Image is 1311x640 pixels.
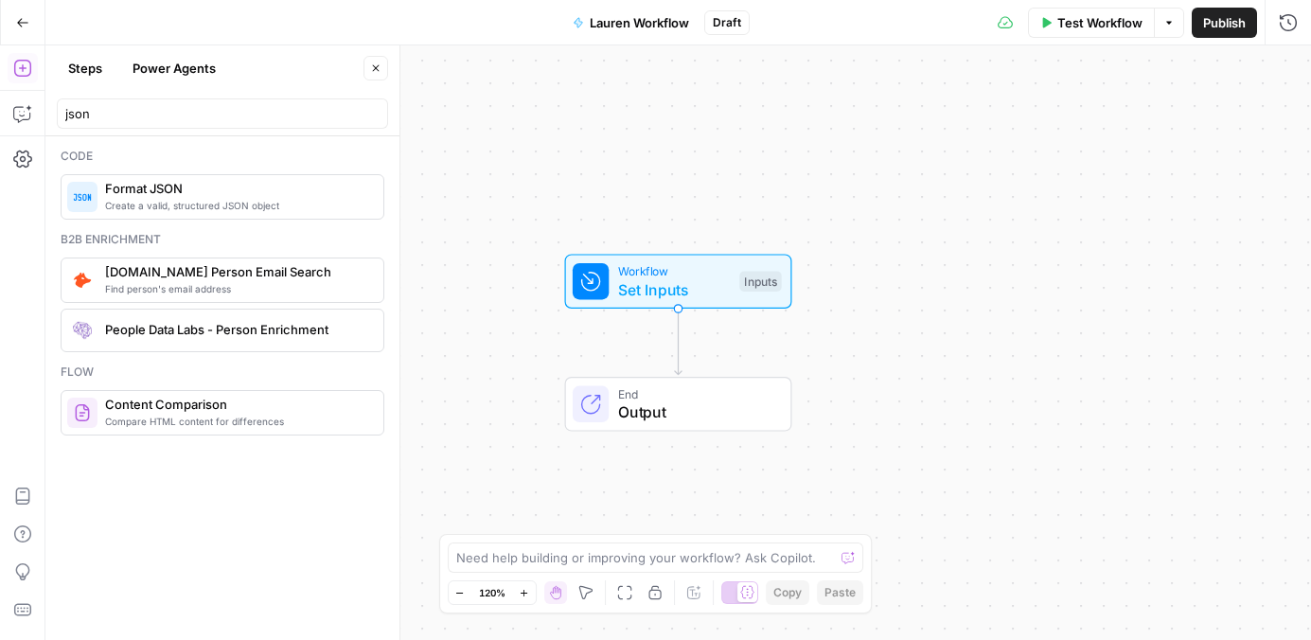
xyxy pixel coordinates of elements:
[105,262,368,281] span: [DOMAIN_NAME] Person Email Search
[105,198,368,213] span: Create a valid, structured JSON object
[105,179,368,198] span: Format JSON
[105,281,368,296] span: Find person's email address
[503,254,855,309] div: WorkflowSet InputsInputs
[739,271,781,292] div: Inputs
[57,53,114,83] button: Steps
[824,584,856,601] span: Paste
[618,262,731,280] span: Workflow
[65,104,380,123] input: Search steps
[561,8,700,38] button: Lauren Workflow
[503,377,855,432] div: EndOutput
[121,53,227,83] button: Power Agents
[590,13,689,32] span: Lauren Workflow
[105,414,368,429] span: Compare HTML content for differences
[73,321,92,340] img: rmubdrbnbg1gnbpnjb4bpmji9sfb
[675,309,682,375] g: Edge from start to end
[479,585,505,600] span: 120%
[817,580,863,605] button: Paste
[766,580,809,605] button: Copy
[713,14,741,31] span: Draft
[61,148,384,165] div: Code
[618,278,731,301] span: Set Inputs
[105,395,368,414] span: Content Comparison
[61,364,384,381] div: Flow
[773,584,802,601] span: Copy
[73,403,92,422] img: vrinnnclop0vshvmafd7ip1g7ohf
[73,271,92,290] img: pda2t1ka3kbvydj0uf1ytxpc9563
[618,400,772,423] span: Output
[61,231,384,248] div: B2b enrichment
[1057,13,1143,32] span: Test Workflow
[105,320,368,339] span: People Data Labs - Person Enrichment
[1028,8,1154,38] button: Test Workflow
[618,384,772,402] span: End
[1192,8,1257,38] button: Publish
[1203,13,1246,32] span: Publish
